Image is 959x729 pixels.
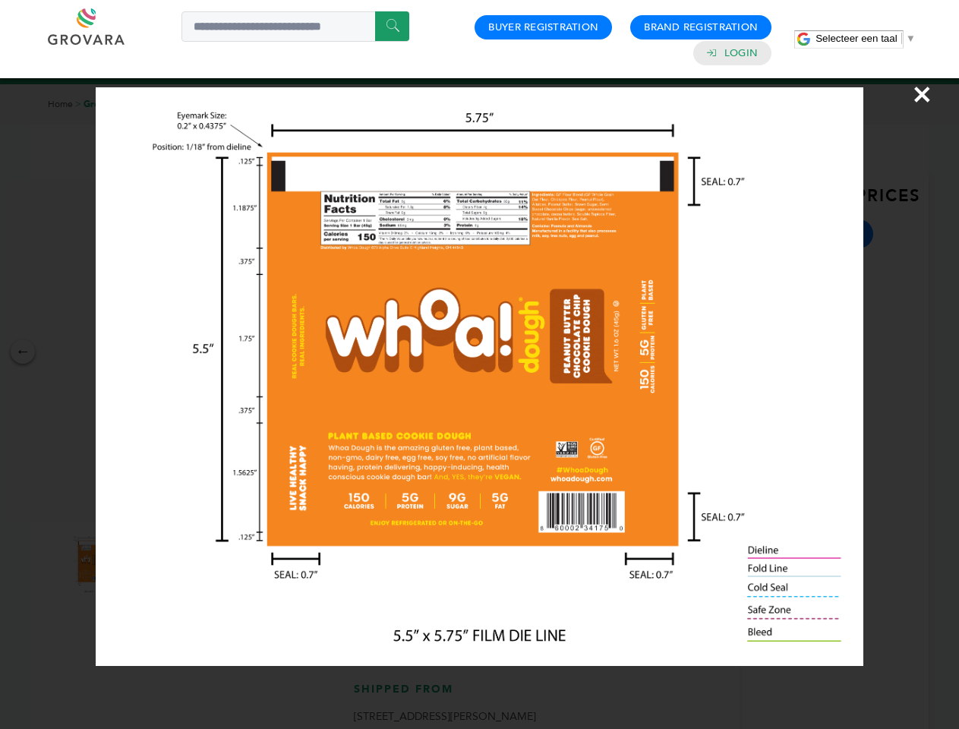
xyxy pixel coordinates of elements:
span: Selecteer een taal [815,33,897,44]
input: Search a product or brand... [181,11,409,42]
span: ▼ [906,33,916,44]
a: Login [724,46,758,60]
span: × [912,73,932,115]
span: ​ [901,33,902,44]
a: Buyer Registration [488,21,598,34]
a: Brand Registration [644,21,758,34]
img: Image Preview [96,87,863,666]
a: Selecteer een taal​ [815,33,916,44]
